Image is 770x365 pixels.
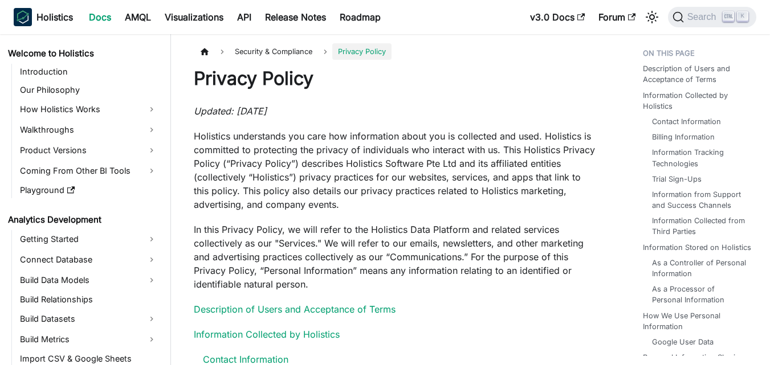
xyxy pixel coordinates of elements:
a: Information Collected from Third Parties [652,215,747,237]
a: API [230,8,258,26]
a: Description of Users and Acceptance of Terms [643,63,752,85]
p: Holistics understands you care how information about you is collected and used. Holistics is comm... [194,129,597,211]
a: Information from Support and Success Channels [652,189,747,211]
a: AMQL [118,8,158,26]
a: Description of Users and Acceptance of Terms [194,304,396,315]
a: Billing Information [652,132,715,142]
a: Product Versions [17,141,161,159]
kbd: K [737,11,748,22]
a: Welcome to Holistics [5,46,161,61]
a: v3.0 Docs [523,8,592,26]
img: Holistics [14,8,32,26]
button: Switch between dark and light mode (currently light mode) [643,8,661,26]
a: Build Datasets [17,310,161,328]
span: Search [684,12,723,22]
a: Introduction [17,64,161,80]
a: Build Relationships [17,292,161,307]
nav: Breadcrumbs [194,43,597,60]
a: How Holistics Works [17,100,161,118]
a: Release Notes [258,8,333,26]
em: Updated: [DATE] [194,105,267,117]
a: Coming From Other BI Tools [17,162,161,180]
a: Getting Started [17,230,161,248]
a: Build Metrics [17,330,161,348]
a: Walkthroughs [17,121,161,139]
p: In this Privacy Policy, we will refer to the Holistics Data Platform and related services collect... [194,223,597,291]
a: Docs [82,8,118,26]
span: Security & Compliance [229,43,318,60]
a: Google User Data [652,337,714,347]
a: How We Use Personal Information [643,310,752,332]
b: Holistics [36,10,73,24]
a: HolisticsHolistics [14,8,73,26]
a: Connect Database [17,251,161,269]
a: Analytics Development [5,212,161,228]
a: Trial Sign-Ups [652,174,702,184]
a: Build Data Models [17,271,161,289]
a: Playground [17,182,161,198]
a: Personal Information Sharing [643,352,744,363]
a: Information Collected by Holistics [643,90,752,112]
a: Our Philosophy [17,82,161,98]
a: Information Stored on Holistics [643,242,751,253]
a: Forum [592,8,642,26]
a: As a Controller of Personal Information [652,257,747,279]
a: As a Processor of Personal Information [652,284,747,305]
a: Home page [194,43,215,60]
a: Roadmap [333,8,388,26]
button: Search (Ctrl+K) [668,7,756,27]
a: Contact Information [652,116,721,127]
span: Privacy Policy [332,43,392,60]
a: Visualizations [158,8,230,26]
a: Information Tracking Technologies [652,147,747,169]
a: Information Collected by Holistics [194,329,340,340]
h1: Privacy Policy [194,67,597,90]
a: Contact Information [203,354,288,365]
